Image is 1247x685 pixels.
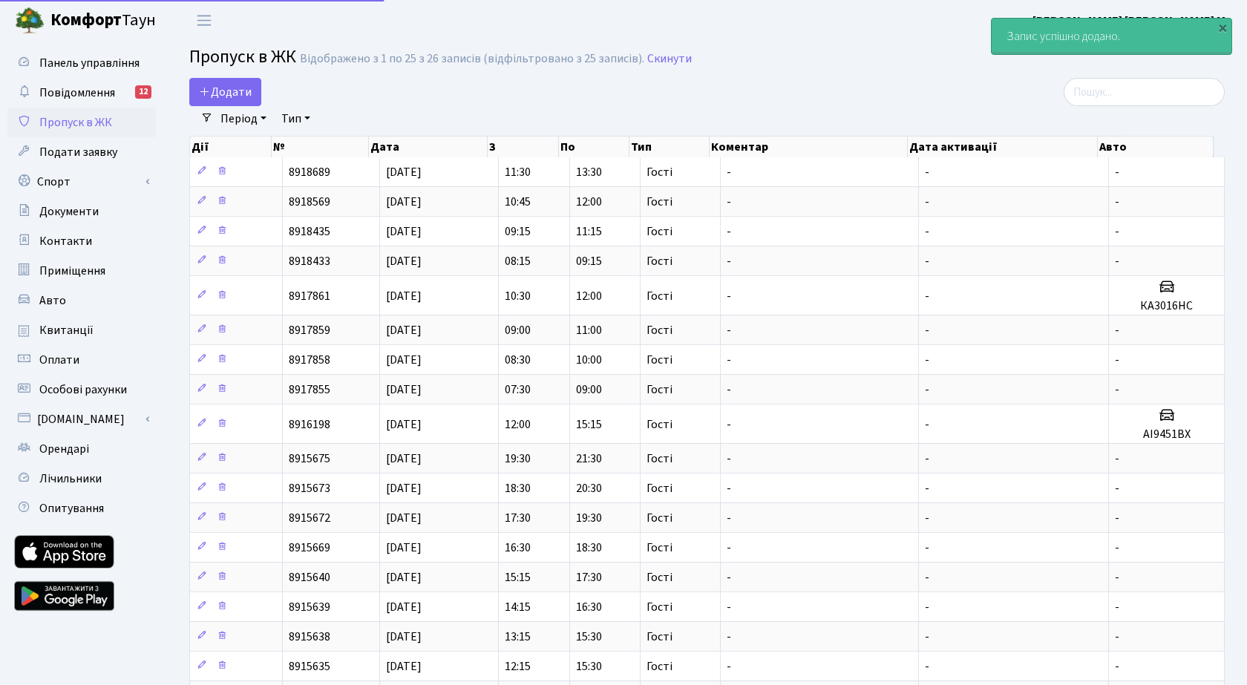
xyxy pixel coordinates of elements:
[39,144,117,160] span: Подати заявку
[727,480,731,496] span: -
[386,352,422,368] span: [DATE]
[39,203,99,220] span: Документи
[505,629,531,645] span: 13:15
[39,55,140,71] span: Панель управління
[1115,599,1119,615] span: -
[275,106,316,131] a: Тип
[925,450,929,467] span: -
[925,416,929,433] span: -
[50,8,122,32] b: Комфорт
[647,290,672,302] span: Гості
[39,263,105,279] span: Приміщення
[186,8,223,33] button: Переключити навігацію
[386,194,422,210] span: [DATE]
[39,114,112,131] span: Пропуск в ЖК
[925,352,929,368] span: -
[647,384,672,396] span: Гості
[289,223,330,240] span: 8918435
[7,464,156,494] a: Лічильники
[647,542,672,554] span: Гості
[39,441,89,457] span: Орендарі
[1115,164,1119,180] span: -
[576,569,602,586] span: 17:30
[386,322,422,338] span: [DATE]
[39,471,102,487] span: Лічильники
[925,253,929,269] span: -
[386,253,422,269] span: [DATE]
[925,569,929,586] span: -
[386,510,422,526] span: [DATE]
[1115,629,1119,645] span: -
[647,453,672,465] span: Гості
[505,480,531,496] span: 18:30
[925,658,929,675] span: -
[488,137,558,157] th: З
[505,658,531,675] span: 12:15
[1115,510,1119,526] span: -
[505,223,531,240] span: 09:15
[727,322,731,338] span: -
[576,599,602,615] span: 16:30
[272,137,369,157] th: №
[647,52,692,66] a: Скинути
[39,85,115,101] span: Повідомлення
[7,494,156,523] a: Опитування
[7,167,156,197] a: Спорт
[289,569,330,586] span: 8915640
[925,288,929,304] span: -
[289,450,330,467] span: 8915675
[39,292,66,309] span: Авто
[386,288,422,304] span: [DATE]
[925,540,929,556] span: -
[39,233,92,249] span: Контакти
[199,84,252,100] span: Додати
[7,315,156,345] a: Квитанції
[505,253,531,269] span: 08:15
[576,352,602,368] span: 10:00
[647,601,672,613] span: Гості
[289,194,330,210] span: 8918569
[386,599,422,615] span: [DATE]
[647,354,672,366] span: Гості
[629,137,710,157] th: Тип
[576,629,602,645] span: 15:30
[727,450,731,467] span: -
[1115,427,1218,442] h5: АІ9451ВХ
[505,540,531,556] span: 16:30
[189,44,296,70] span: Пропуск в ЖК
[1115,540,1119,556] span: -
[727,510,731,526] span: -
[386,164,422,180] span: [DATE]
[289,164,330,180] span: 8918689
[386,629,422,645] span: [DATE]
[505,322,531,338] span: 09:00
[1115,194,1119,210] span: -
[647,419,672,430] span: Гості
[576,164,602,180] span: 13:30
[925,599,929,615] span: -
[727,416,731,433] span: -
[727,253,731,269] span: -
[727,381,731,398] span: -
[1115,322,1119,338] span: -
[925,381,929,398] span: -
[505,381,531,398] span: 07:30
[7,226,156,256] a: Контакти
[1115,223,1119,240] span: -
[386,540,422,556] span: [DATE]
[1064,78,1225,106] input: Пошук...
[1115,352,1119,368] span: -
[7,78,156,108] a: Повідомлення12
[576,322,602,338] span: 11:00
[289,381,330,398] span: 8917855
[710,137,909,157] th: Коментар
[559,137,629,157] th: По
[1115,658,1119,675] span: -
[7,404,156,434] a: [DOMAIN_NAME]
[727,658,731,675] span: -
[727,599,731,615] span: -
[727,540,731,556] span: -
[925,629,929,645] span: -
[369,137,488,157] th: Дата
[289,352,330,368] span: 8917858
